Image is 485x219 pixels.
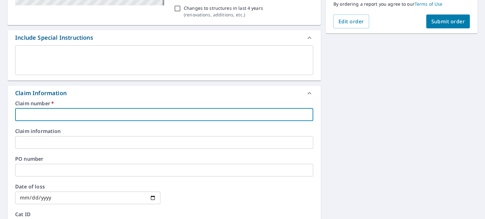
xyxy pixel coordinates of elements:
[333,14,369,28] button: Edit order
[426,14,470,28] button: Submit order
[15,156,313,161] label: PO number
[15,212,313,217] label: Cat ID
[15,33,93,42] div: Include Special Instructions
[8,30,321,45] div: Include Special Instructions
[15,184,160,189] label: Date of loss
[333,1,470,7] p: By ordering a report you agree to our
[415,1,443,7] a: Terms of Use
[15,89,67,97] div: Claim Information
[338,18,364,25] span: Edit order
[15,129,313,134] label: Claim information
[15,101,313,106] label: Claim number
[184,5,263,11] p: Changes to structures in last 4 years
[184,11,263,18] p: ( renovations, additions, etc. )
[431,18,465,25] span: Submit order
[8,86,321,101] div: Claim Information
